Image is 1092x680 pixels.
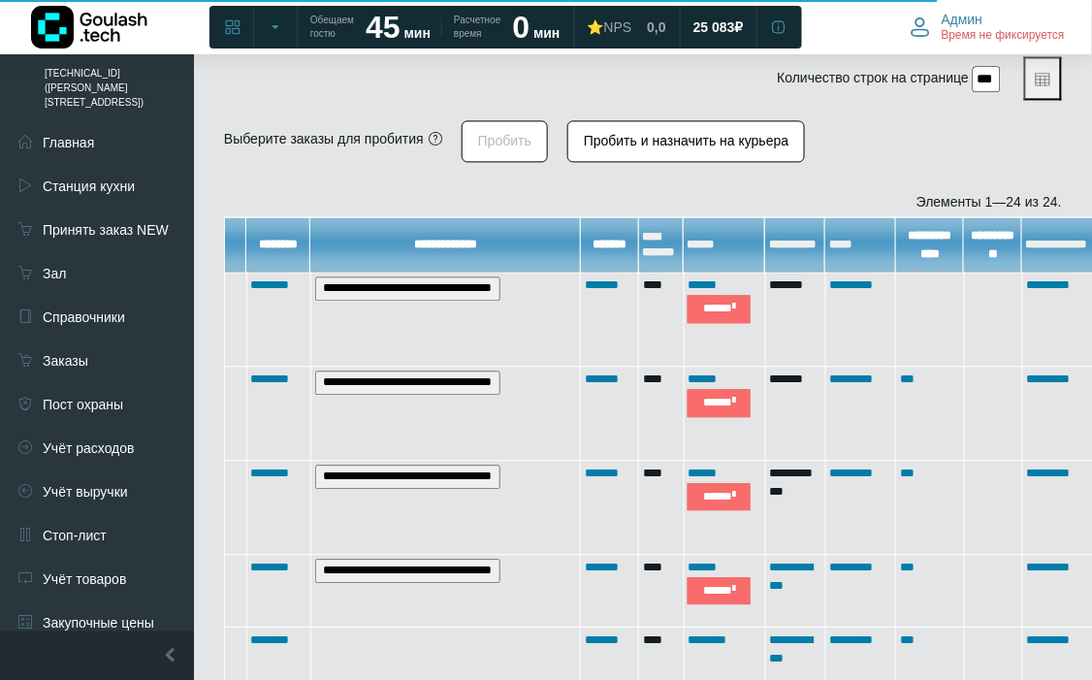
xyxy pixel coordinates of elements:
[693,18,735,36] span: 25 083
[778,68,970,88] label: Количество строк на странице
[533,25,560,41] span: мин
[513,10,530,45] strong: 0
[647,18,665,36] span: 0,0
[454,14,500,41] span: Расчетное время
[404,25,431,41] span: мин
[899,7,1076,48] button: Админ Время не фиксируется
[366,10,401,45] strong: 45
[576,10,678,45] a: ⭐NPS 0,0
[942,11,983,28] span: Админ
[224,129,424,149] div: Выберите заказы для пробития
[299,10,572,45] a: Обещаем гостю 45 мин Расчетное время 0 мин
[588,18,632,36] div: ⭐
[462,120,548,162] button: Пробить
[735,18,744,36] span: ₽
[31,6,147,49] img: Логотип компании Goulash.tech
[942,28,1065,44] span: Время не фиксируется
[567,120,805,162] button: Пробить и назначить на курьера
[310,14,354,41] span: Обещаем гостю
[682,10,755,45] a: 25 083 ₽
[224,192,1062,212] div: Элементы 1—24 из 24.
[604,19,632,35] span: NPS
